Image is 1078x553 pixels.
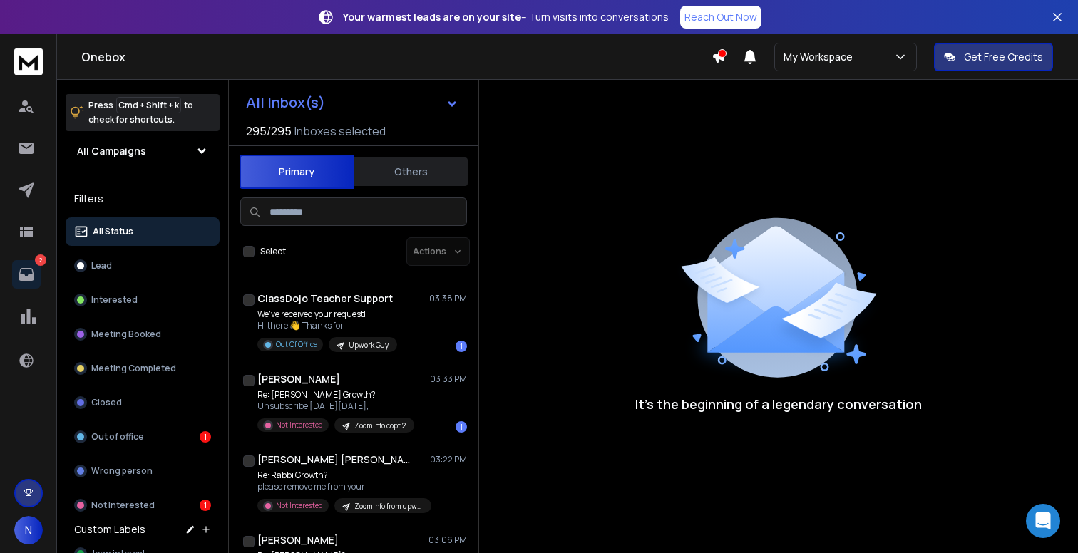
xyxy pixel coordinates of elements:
[235,88,470,117] button: All Inbox(s)
[257,533,339,547] h1: [PERSON_NAME]
[680,6,761,29] a: Reach Out Now
[74,522,145,537] h3: Custom Labels
[14,516,43,544] button: N
[784,50,858,64] p: My Workspace
[684,10,757,24] p: Reach Out Now
[257,481,428,492] p: please remove me from your
[81,48,712,66] h1: Onebox
[257,291,393,306] h1: ClassDojo Teacher Support
[12,260,41,289] a: 2
[257,389,414,400] p: Re: [PERSON_NAME] Growth?
[246,95,325,110] h1: All Inbox(s)
[257,372,340,386] h1: [PERSON_NAME]
[200,500,211,511] div: 1
[246,123,292,140] span: 295 / 295
[276,500,323,511] p: Not Interested
[257,400,414,412] p: Unsubscribe [DATE][DATE],
[428,534,467,546] p: 03:06 PM
[88,98,193,127] p: Press to check for shortcuts.
[257,453,414,467] h1: [PERSON_NAME] [PERSON_NAME]
[456,421,467,433] div: 1
[91,294,138,306] p: Interested
[14,48,43,75] img: logo
[66,320,220,348] button: Meeting Booked
[349,340,389,351] p: Upwork Guy
[93,226,133,237] p: All Status
[430,373,467,385] p: 03:33 PM
[91,363,176,374] p: Meeting Completed
[35,254,46,266] p: 2
[66,217,220,246] button: All Status
[66,286,220,314] button: Interested
[430,454,467,465] p: 03:22 PM
[456,341,467,352] div: 1
[964,50,1043,64] p: Get Free Credits
[276,339,317,350] p: Out Of Office
[66,252,220,280] button: Lead
[116,97,181,113] span: Cmd + Shift + k
[66,388,220,417] button: Closed
[91,431,144,443] p: Out of office
[66,491,220,520] button: Not Interested1
[354,420,406,431] p: Zoominfo copt 2
[66,354,220,383] button: Meeting Completed
[91,329,161,340] p: Meeting Booked
[91,500,155,511] p: Not Interested
[343,10,669,24] p: – Turn visits into conversations
[343,10,521,24] strong: Your warmest leads are on your site
[257,309,397,320] p: We've received your request!
[635,394,922,414] p: It’s the beginning of a legendary conversation
[429,293,467,304] p: 03:38 PM
[260,246,286,257] label: Select
[66,137,220,165] button: All Campaigns
[257,320,397,331] p: Hi there 👋 Thanks for
[1026,504,1060,538] div: Open Intercom Messenger
[276,420,323,430] p: Not Interested
[66,189,220,209] h3: Filters
[91,465,153,477] p: Wrong person
[354,156,468,187] button: Others
[257,470,428,481] p: Re: Rabbi Growth?
[91,397,122,408] p: Closed
[294,123,386,140] h3: Inboxes selected
[200,431,211,443] div: 1
[354,501,423,512] p: Zoominfo from upwork guy maybe its a scam who knows
[66,457,220,485] button: Wrong person
[66,423,220,451] button: Out of office1
[240,155,354,189] button: Primary
[77,144,146,158] h1: All Campaigns
[934,43,1053,71] button: Get Free Credits
[91,260,112,272] p: Lead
